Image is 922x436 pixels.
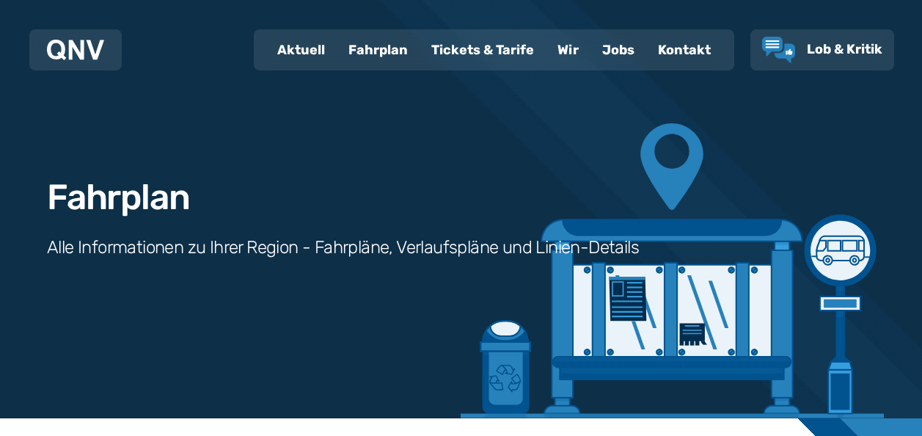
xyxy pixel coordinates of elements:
a: Wir [546,31,590,69]
img: QNV Logo [47,40,104,60]
h1: Fahrplan [47,180,189,215]
h3: Alle Informationen zu Ihrer Region - Fahrpläne, Verlaufspläne und Linien-Details [47,236,639,259]
a: Aktuell [266,31,337,69]
a: QNV Logo [47,35,104,65]
a: Jobs [590,31,646,69]
a: Lob & Kritik [762,37,882,63]
a: Kontakt [646,31,722,69]
span: Lob & Kritik [807,41,882,57]
a: Fahrplan [337,31,420,69]
a: Tickets & Tarife [420,31,546,69]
